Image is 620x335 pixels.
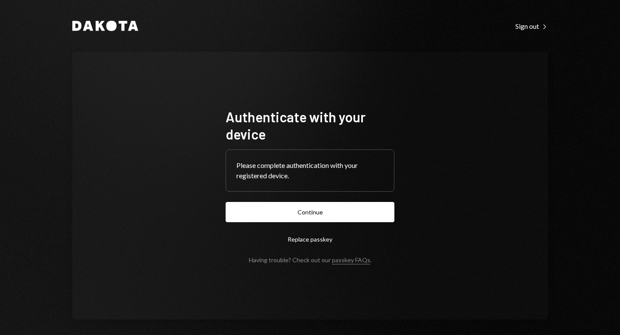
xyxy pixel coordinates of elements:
div: Sign out [515,22,548,31]
div: Having trouble? Check out our . [249,256,372,264]
h1: Authenticate with your device [226,108,394,143]
a: Sign out [515,21,548,31]
button: Replace passkey [226,229,394,249]
div: Please complete authentication with your registered device. [236,160,384,181]
a: passkey FAQs [332,256,370,264]
button: Continue [226,202,394,222]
